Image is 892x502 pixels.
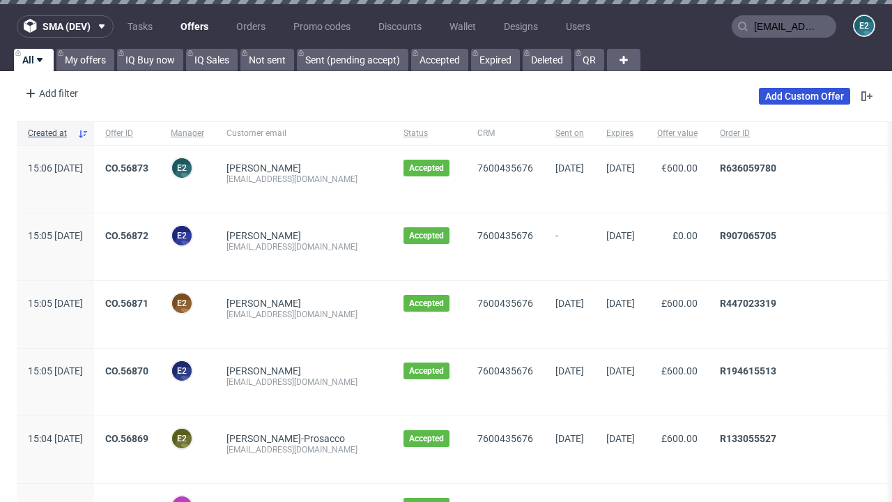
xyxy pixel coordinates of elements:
a: 7600435676 [477,365,533,376]
a: Deleted [523,49,571,71]
div: [EMAIL_ADDRESS][DOMAIN_NAME] [226,309,381,320]
span: [DATE] [606,298,635,309]
figcaption: e2 [172,226,192,245]
span: [DATE] [555,162,584,174]
a: 7600435676 [477,298,533,309]
span: Manager [171,128,204,139]
a: Accepted [411,49,468,71]
a: Designs [495,15,546,38]
span: Accepted [409,433,444,444]
a: [PERSON_NAME] [226,162,301,174]
a: R133055527 [720,433,776,444]
a: R636059780 [720,162,776,174]
span: Status [403,128,455,139]
a: Tasks [119,15,161,38]
span: [DATE] [606,433,635,444]
a: Promo codes [285,15,359,38]
span: Sent on [555,128,584,139]
a: CO.56871 [105,298,148,309]
a: R907065705 [720,230,776,241]
a: Add Custom Offer [759,88,850,105]
span: Expires [606,128,635,139]
a: R194615513 [720,365,776,376]
figcaption: e2 [854,16,874,36]
a: Not sent [240,49,294,71]
span: - [555,230,584,264]
span: £600.00 [661,365,698,376]
a: [PERSON_NAME]-Prosacco [226,433,345,444]
a: CO.56872 [105,230,148,241]
a: IQ Buy now [117,49,183,71]
a: Sent (pending accept) [297,49,408,71]
span: [DATE] [555,433,584,444]
span: 15:04 [DATE] [28,433,83,444]
span: Accepted [409,365,444,376]
div: [EMAIL_ADDRESS][DOMAIN_NAME] [226,241,381,252]
a: Offers [172,15,217,38]
span: €600.00 [661,162,698,174]
span: [DATE] [606,230,635,241]
div: [EMAIL_ADDRESS][DOMAIN_NAME] [226,376,381,388]
figcaption: e2 [172,158,192,178]
span: Accepted [409,230,444,241]
span: CRM [477,128,533,139]
a: QR [574,49,604,71]
span: Accepted [409,162,444,174]
a: All [14,49,54,71]
span: 15:06 [DATE] [28,162,83,174]
a: Users [557,15,599,38]
span: £600.00 [661,433,698,444]
a: Discounts [370,15,430,38]
span: Offer value [657,128,698,139]
a: My offers [56,49,114,71]
span: Created at [28,128,72,139]
div: [EMAIL_ADDRESS][DOMAIN_NAME] [226,174,381,185]
a: CO.56873 [105,162,148,174]
a: [PERSON_NAME] [226,230,301,241]
a: R447023319 [720,298,776,309]
span: £600.00 [661,298,698,309]
a: [PERSON_NAME] [226,365,301,376]
span: sma (dev) [43,22,91,31]
figcaption: e2 [172,429,192,448]
span: 15:05 [DATE] [28,230,83,241]
figcaption: e2 [172,294,192,313]
a: [PERSON_NAME] [226,298,301,309]
span: [DATE] [555,365,584,376]
a: 7600435676 [477,433,533,444]
a: IQ Sales [186,49,238,71]
span: £0.00 [672,230,698,241]
span: [DATE] [555,298,584,309]
a: 7600435676 [477,162,533,174]
span: 15:05 [DATE] [28,298,83,309]
div: Add filter [20,82,81,105]
a: CO.56870 [105,365,148,376]
a: Expired [471,49,520,71]
span: Order ID [720,128,870,139]
span: [DATE] [606,162,635,174]
figcaption: e2 [172,361,192,381]
div: [EMAIL_ADDRESS][DOMAIN_NAME] [226,444,381,455]
span: 15:05 [DATE] [28,365,83,376]
button: sma (dev) [17,15,114,38]
a: CO.56869 [105,433,148,444]
span: Customer email [226,128,381,139]
span: [DATE] [606,365,635,376]
span: Offer ID [105,128,148,139]
a: Wallet [441,15,484,38]
a: Orders [228,15,274,38]
a: 7600435676 [477,230,533,241]
span: Accepted [409,298,444,309]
